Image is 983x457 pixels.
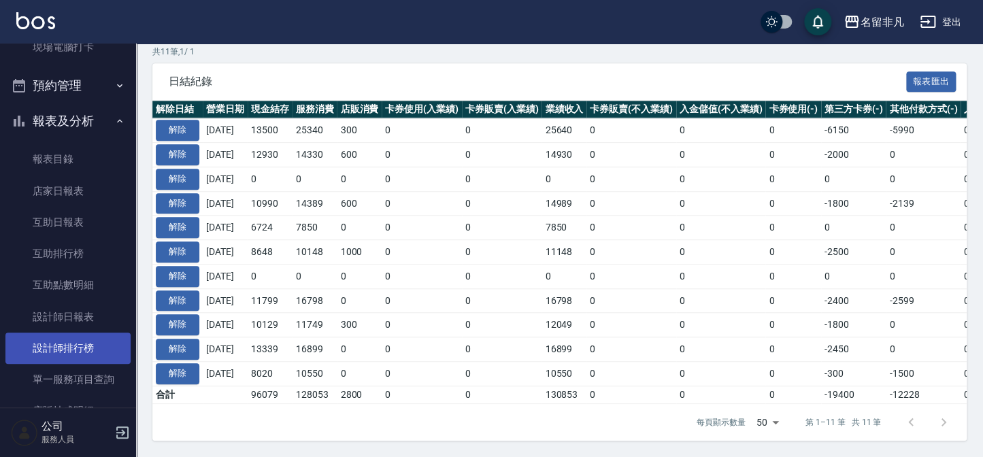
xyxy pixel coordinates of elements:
[5,238,131,269] a: 互助排行榜
[248,386,293,403] td: 96079
[293,216,337,240] td: 7850
[586,337,676,362] td: 0
[765,101,821,118] th: 卡券使用(-)
[248,191,293,216] td: 10990
[462,118,542,143] td: 0
[586,386,676,403] td: 0
[203,264,248,288] td: [DATE]
[542,118,586,143] td: 25640
[886,216,961,240] td: 0
[542,288,586,313] td: 16798
[886,143,961,167] td: 0
[586,216,676,240] td: 0
[821,101,886,118] th: 第三方卡券(-)
[821,288,886,313] td: -2400
[462,361,542,386] td: 0
[804,8,831,35] button: save
[5,207,131,238] a: 互助日報表
[203,167,248,191] td: [DATE]
[156,339,199,360] button: 解除
[542,143,586,167] td: 14930
[676,240,766,265] td: 0
[293,240,337,265] td: 10148
[293,313,337,337] td: 11749
[821,337,886,362] td: -2450
[293,288,337,313] td: 16798
[5,68,131,103] button: 預約管理
[156,363,199,384] button: 解除
[248,118,293,143] td: 13500
[886,101,961,118] th: 其他付款方式(-)
[542,191,586,216] td: 14989
[586,361,676,386] td: 0
[156,144,199,165] button: 解除
[542,361,586,386] td: 10550
[914,10,967,35] button: 登出
[293,191,337,216] td: 14389
[821,216,886,240] td: 0
[462,313,542,337] td: 0
[676,386,766,403] td: 0
[293,386,337,403] td: 128053
[462,337,542,362] td: 0
[293,101,337,118] th: 服務消費
[462,288,542,313] td: 0
[203,143,248,167] td: [DATE]
[586,240,676,265] td: 0
[382,386,462,403] td: 0
[382,167,462,191] td: 0
[586,288,676,313] td: 0
[156,290,199,311] button: 解除
[156,314,199,335] button: 解除
[203,118,248,143] td: [DATE]
[248,216,293,240] td: 6724
[462,143,542,167] td: 0
[886,386,961,403] td: -12228
[586,101,676,118] th: 卡券販賣(不入業績)
[860,14,903,31] div: 名留非凡
[337,337,382,362] td: 0
[886,191,961,216] td: -2139
[248,288,293,313] td: 11799
[337,386,382,403] td: 2800
[676,264,766,288] td: 0
[293,167,337,191] td: 0
[586,264,676,288] td: 0
[5,333,131,364] a: 設計師排行榜
[293,361,337,386] td: 10550
[462,264,542,288] td: 0
[821,143,886,167] td: -2000
[5,395,131,426] a: 店販抽成明細
[5,143,131,175] a: 報表目錄
[542,240,586,265] td: 11148
[337,288,382,313] td: 0
[886,118,961,143] td: -5990
[337,313,382,337] td: 300
[203,313,248,337] td: [DATE]
[542,313,586,337] td: 12049
[293,264,337,288] td: 0
[676,288,766,313] td: 0
[337,118,382,143] td: 300
[248,264,293,288] td: 0
[765,288,821,313] td: 0
[382,216,462,240] td: 0
[382,101,462,118] th: 卡券使用(入業績)
[382,264,462,288] td: 0
[203,288,248,313] td: [DATE]
[337,191,382,216] td: 600
[821,361,886,386] td: -300
[586,143,676,167] td: 0
[765,118,821,143] td: 0
[886,313,961,337] td: 0
[248,240,293,265] td: 8648
[462,101,542,118] th: 卡券販賣(入業績)
[676,167,766,191] td: 0
[821,167,886,191] td: 0
[765,313,821,337] td: 0
[765,167,821,191] td: 0
[906,74,956,87] a: 報表匯出
[382,288,462,313] td: 0
[765,337,821,362] td: 0
[676,143,766,167] td: 0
